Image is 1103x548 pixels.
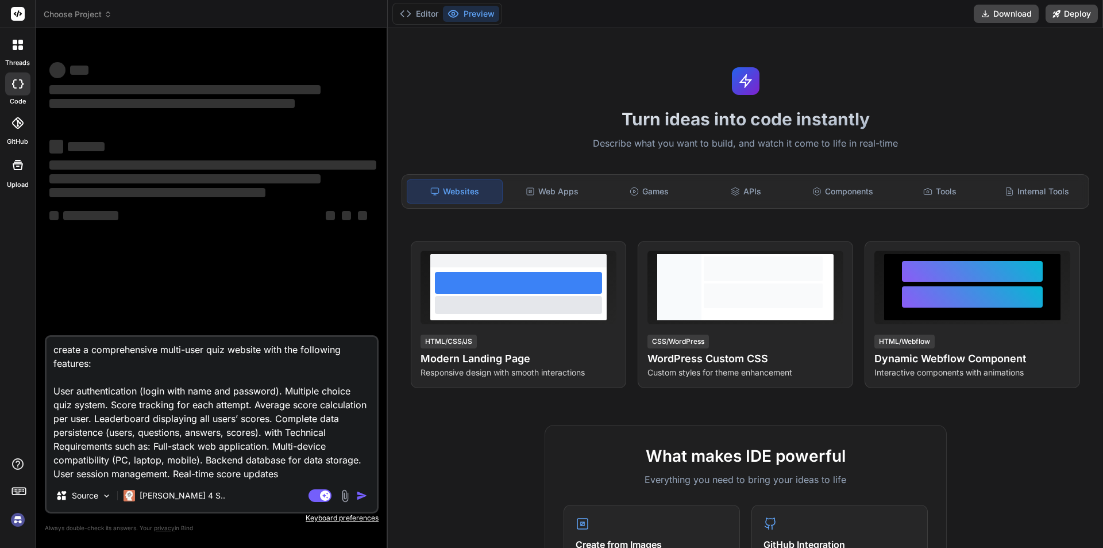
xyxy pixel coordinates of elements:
h2: What makes IDE powerful [564,444,928,468]
span: ‌ [49,85,321,94]
h4: WordPress Custom CSS [647,351,843,367]
button: Preview [443,6,499,22]
p: Interactive components with animations [874,367,1070,378]
span: ‌ [49,188,265,197]
span: ‌ [49,140,63,154]
span: ‌ [49,62,65,78]
div: CSS/WordPress [647,335,709,348]
span: ‌ [49,160,376,170]
label: GitHub [7,137,28,147]
span: ‌ [68,142,105,151]
button: Download [974,5,1039,23]
div: HTML/Webflow [874,335,935,348]
p: Source [72,490,98,501]
p: Custom styles for theme enhancement [647,367,843,378]
span: ‌ [358,211,367,220]
p: Describe what you want to build, and watch it come to life in real-time [395,136,1096,151]
textarea: create a comprehensive multi-user quiz website with the following features: User authentication (... [47,337,377,480]
p: Responsive design with smooth interactions [421,367,616,378]
span: ‌ [70,66,88,75]
span: ‌ [49,211,59,220]
span: ‌ [49,174,321,183]
span: privacy [154,524,175,531]
div: Websites [407,179,503,204]
p: Keyboard preferences [45,513,379,523]
p: Always double-check its answers. Your in Bind [45,523,379,534]
img: signin [8,510,28,530]
div: Components [796,179,890,204]
p: Everything you need to bring your ideas to life [564,473,928,486]
h4: Dynamic Webflow Component [874,351,1070,367]
label: threads [5,58,30,68]
div: Games [602,179,697,204]
div: Internal Tools [989,179,1084,204]
button: Deploy [1046,5,1098,23]
span: ‌ [342,211,351,220]
div: HTML/CSS/JS [421,335,477,348]
div: Tools [893,179,988,204]
span: ‌ [63,211,118,220]
div: Web Apps [505,179,600,204]
p: [PERSON_NAME] 4 S.. [140,490,225,501]
span: ‌ [326,211,335,220]
span: Choose Project [44,9,112,20]
div: APIs [699,179,793,204]
img: Claude 4 Sonnet [124,490,135,501]
img: icon [356,490,368,501]
img: Pick Models [102,491,111,501]
h1: Turn ideas into code instantly [395,109,1096,129]
h4: Modern Landing Page [421,351,616,367]
span: ‌ [49,99,295,108]
label: Upload [7,180,29,190]
img: attachment [338,489,352,503]
button: Editor [395,6,443,22]
label: code [10,97,26,106]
